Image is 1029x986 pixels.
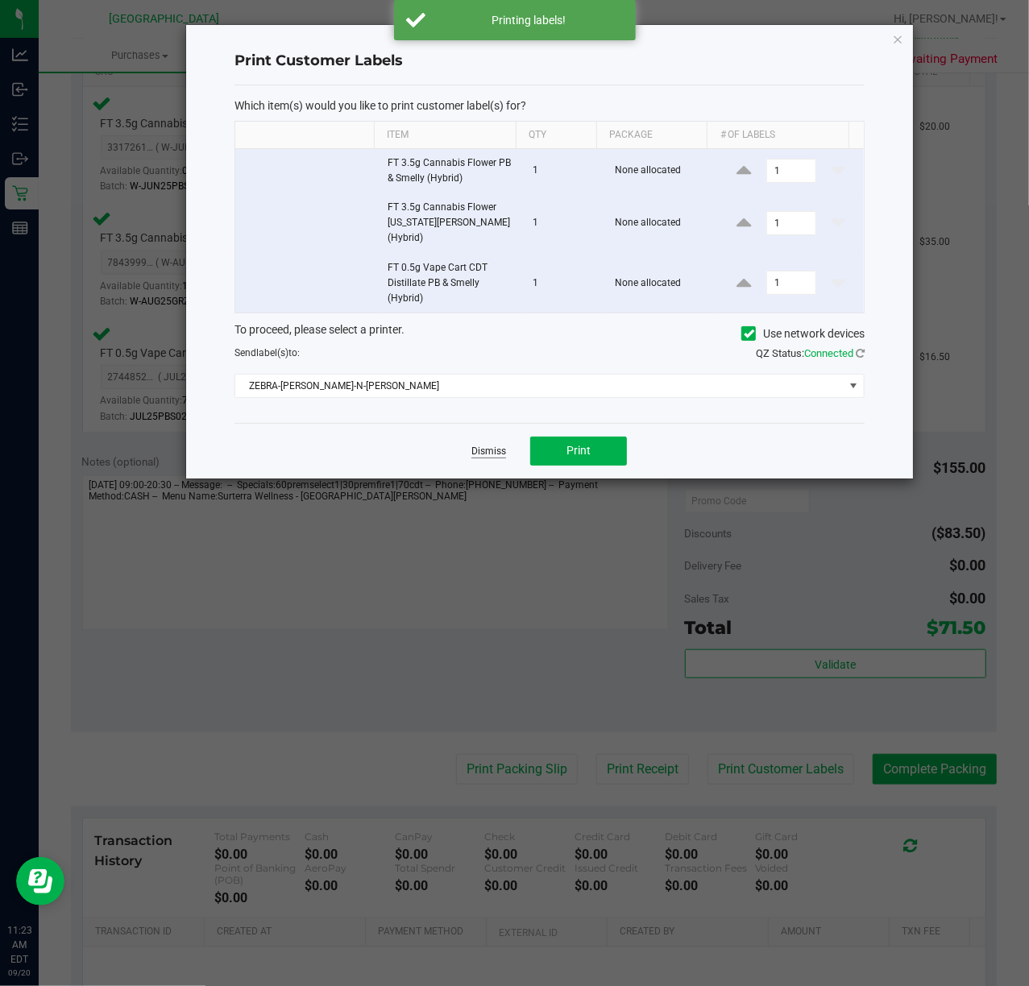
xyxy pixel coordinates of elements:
th: Qty [516,122,596,149]
span: Print [566,444,591,457]
td: FT 3.5g Cannabis Flower PB & Smelly (Hybrid) [378,149,523,193]
h4: Print Customer Labels [234,51,865,72]
iframe: Resource center [16,857,64,905]
th: # of labels [707,122,849,149]
span: label(s) [256,347,288,358]
td: 1 [523,254,605,313]
th: Item [374,122,516,149]
div: Printing labels! [434,12,624,28]
td: 1 [523,149,605,193]
span: Send to: [234,347,300,358]
span: Connected [804,347,853,359]
span: QZ Status: [756,347,865,359]
p: Which item(s) would you like to print customer label(s) for? [234,98,865,113]
td: None allocated [605,149,719,193]
label: Use network devices [741,325,865,342]
th: Package [596,122,707,149]
td: 1 [523,193,605,254]
td: None allocated [605,193,719,254]
td: FT 3.5g Cannabis Flower [US_STATE][PERSON_NAME] (Hybrid) [378,193,523,254]
td: FT 0.5g Vape Cart CDT Distillate PB & Smelly (Hybrid) [378,254,523,313]
span: ZEBRA-[PERSON_NAME]-N-[PERSON_NAME] [235,375,844,397]
button: Print [530,437,627,466]
a: Dismiss [471,445,506,458]
div: To proceed, please select a printer. [222,321,877,346]
td: None allocated [605,254,719,313]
